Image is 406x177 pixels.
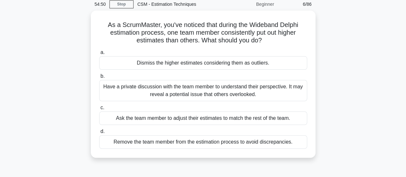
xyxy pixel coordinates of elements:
[99,21,308,45] h5: As a ScrumMaster, you've noticed that during the Wideband Delphi estimation process, one team mem...
[109,0,134,8] a: Stop
[99,111,307,125] div: Ask the team member to adjust their estimates to match the rest of the team.
[100,128,105,134] span: d.
[100,105,104,110] span: c.
[99,80,307,101] div: Have a private discussion with the team member to understand their perspective. It may reveal a p...
[99,56,307,70] div: Dismiss the higher estimates considering them as outliers.
[100,49,105,55] span: a.
[99,135,307,149] div: Remove the team member from the estimation process to avoid discrepancies.
[100,73,105,79] span: b.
